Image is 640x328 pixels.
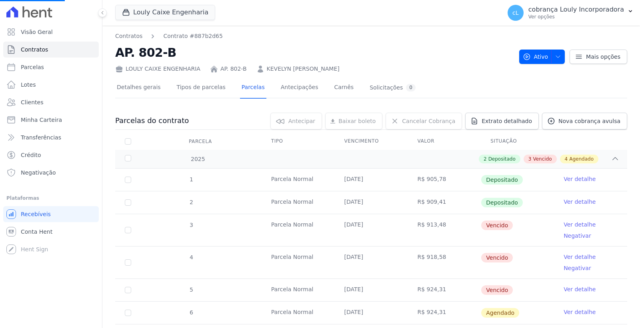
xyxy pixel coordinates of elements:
h3: Parcelas do contrato [115,116,189,125]
td: Parcela Normal [262,302,335,324]
span: Vencido [481,253,513,262]
td: R$ 905,78 [408,169,481,191]
nav: Breadcrumb [115,32,223,40]
a: Crédito [3,147,99,163]
a: Visão Geral [3,24,99,40]
span: Depositado [488,155,516,163]
td: Parcela Normal [262,279,335,301]
span: Recebíveis [21,210,51,218]
span: 3 [528,155,532,163]
input: Só é possível selecionar pagamentos em aberto [125,177,131,183]
td: [DATE] [335,246,408,278]
span: Vencido [533,155,552,163]
td: R$ 924,31 [408,279,481,301]
a: Parcelas [3,59,99,75]
a: Ver detalhe [564,253,596,261]
nav: Breadcrumb [115,32,513,40]
a: Tipos de parcelas [175,78,227,99]
a: Ver detalhe [564,308,596,316]
td: Parcela Normal [262,214,335,246]
button: Louly Caixe Engenharia [115,5,215,20]
a: Minha Carteira [3,112,99,128]
th: Valor [408,133,481,150]
div: LOULY CAIXE ENGENHARIA [115,65,200,73]
input: default [125,287,131,293]
p: cobrança Louly Incorporadora [528,6,624,14]
a: Antecipações [279,78,320,99]
td: Parcela Normal [262,191,335,214]
div: 0 [406,84,416,91]
input: default [125,227,131,233]
span: Lotes [21,81,36,89]
a: Lotes [3,77,99,93]
a: Contrato #887b2d65 [163,32,223,40]
span: Minha Carteira [21,116,62,124]
a: Nova cobrança avulsa [542,113,627,129]
input: default [125,259,131,266]
span: Vencido [481,221,513,230]
span: Contratos [21,46,48,54]
span: 6 [189,309,193,316]
td: R$ 909,41 [408,191,481,214]
h2: AP. 802-B [115,44,513,62]
td: R$ 924,31 [408,302,481,324]
a: Negativar [564,233,591,239]
a: Mais opções [570,50,627,64]
a: Solicitações0 [368,78,417,99]
span: 2 [189,199,193,205]
span: 1 [189,176,193,183]
span: Mais opções [586,53,620,61]
span: Negativação [21,169,56,177]
span: Transferências [21,133,61,141]
td: [DATE] [335,169,408,191]
span: Clientes [21,98,43,106]
button: Ativo [519,50,565,64]
div: Parcela [179,133,222,149]
a: Extrato detalhado [465,113,539,129]
a: Contratos [115,32,142,40]
span: Nova cobrança avulsa [558,117,620,125]
a: Negativação [3,165,99,181]
a: Negativar [564,265,591,271]
td: [DATE] [335,214,408,246]
span: Agendado [569,155,594,163]
td: Parcela Normal [262,169,335,191]
td: [DATE] [335,191,408,214]
a: Contratos [3,42,99,58]
span: 4 [189,254,193,260]
span: 3 [189,222,193,228]
a: Ver detalhe [564,175,596,183]
span: Conta Hent [21,228,52,236]
span: Depositado [481,198,523,207]
a: Transferências [3,129,99,145]
span: Crédito [21,151,41,159]
a: Carnês [332,78,355,99]
th: Tipo [262,133,335,150]
td: R$ 918,58 [408,246,481,278]
span: 2 [484,155,487,163]
span: 5 [189,286,193,293]
p: Ver opções [528,14,624,20]
a: Detalhes gerais [115,78,162,99]
span: cL [512,10,519,16]
td: [DATE] [335,302,408,324]
th: Vencimento [335,133,408,150]
input: default [125,310,131,316]
span: Vencido [481,285,513,295]
span: Visão Geral [21,28,53,36]
span: Agendado [481,308,519,318]
a: Ver detalhe [564,198,596,206]
th: Situação [481,133,554,150]
a: Ver detalhe [564,221,596,229]
a: AP. 802-B [220,65,247,73]
td: [DATE] [335,279,408,301]
span: Parcelas [21,63,44,71]
a: Clientes [3,94,99,110]
a: KEVELYN [PERSON_NAME] [267,65,340,73]
a: Recebíveis [3,206,99,222]
a: Parcelas [240,78,266,99]
a: Conta Hent [3,224,99,240]
span: Extrato detalhado [482,117,532,125]
div: Plataformas [6,193,96,203]
span: 4 [565,155,568,163]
